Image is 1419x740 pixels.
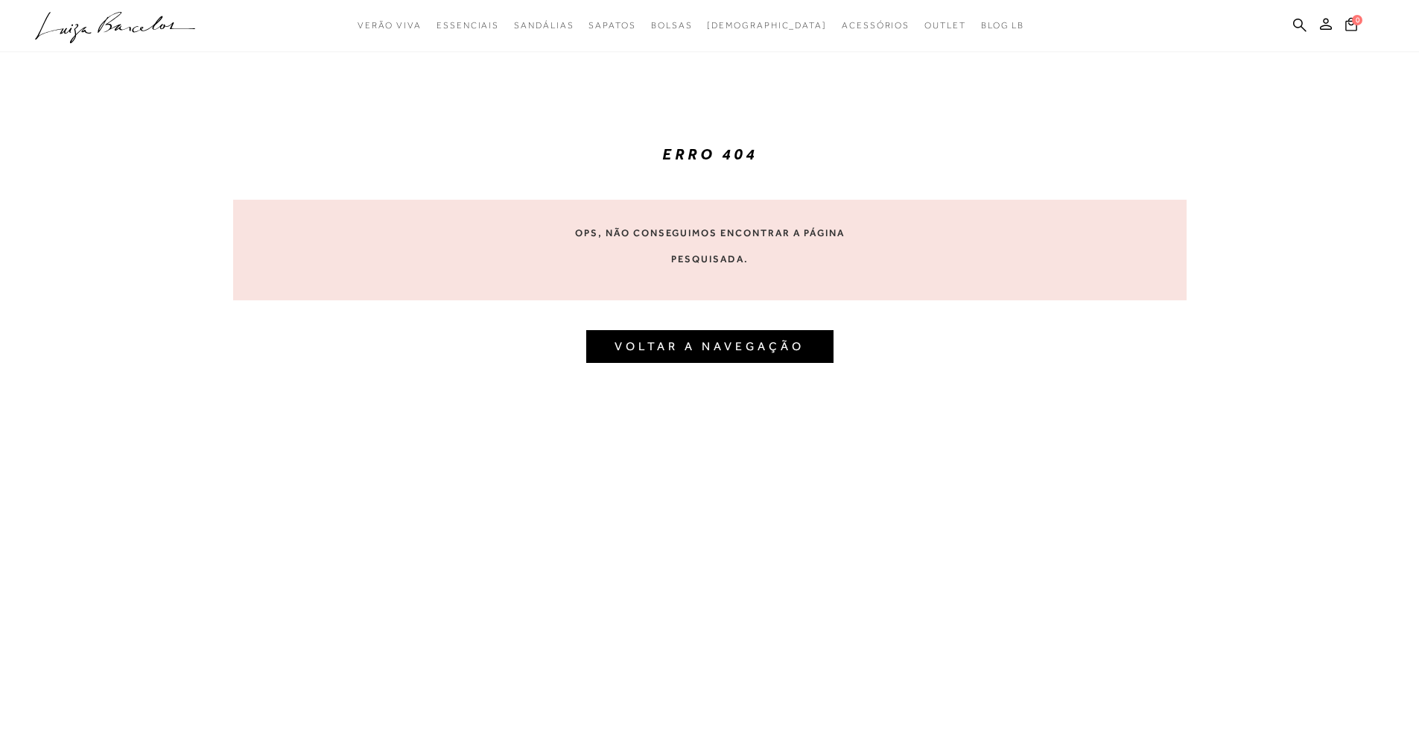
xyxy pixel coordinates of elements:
a: VOLTAR A NAVEGAÇÃO [615,339,804,353]
a: noSubCategoriesText [707,12,827,39]
span: Acessórios [842,20,910,31]
button: VOLTAR A NAVEGAÇÃO [586,330,834,363]
span: Outlet [924,20,966,31]
a: BLOG LB [981,12,1024,39]
p: Ops, não conseguimos encontrar a página pesquisada. [567,220,853,272]
span: Essenciais [437,20,499,31]
span: 0 [1352,15,1362,25]
a: noSubCategoriesText [924,12,966,39]
span: [DEMOGRAPHIC_DATA] [707,20,827,31]
a: noSubCategoriesText [437,12,499,39]
span: Sapatos [588,20,635,31]
span: Bolsas [651,20,693,31]
span: BLOG LB [981,20,1024,31]
span: Verão Viva [358,20,422,31]
a: noSubCategoriesText [358,12,422,39]
a: noSubCategoriesText [651,12,693,39]
a: noSubCategoriesText [588,12,635,39]
a: noSubCategoriesText [842,12,910,39]
button: 0 [1341,16,1362,37]
strong: ERRO 404 [662,145,758,163]
span: Sandálias [514,20,574,31]
a: noSubCategoriesText [514,12,574,39]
